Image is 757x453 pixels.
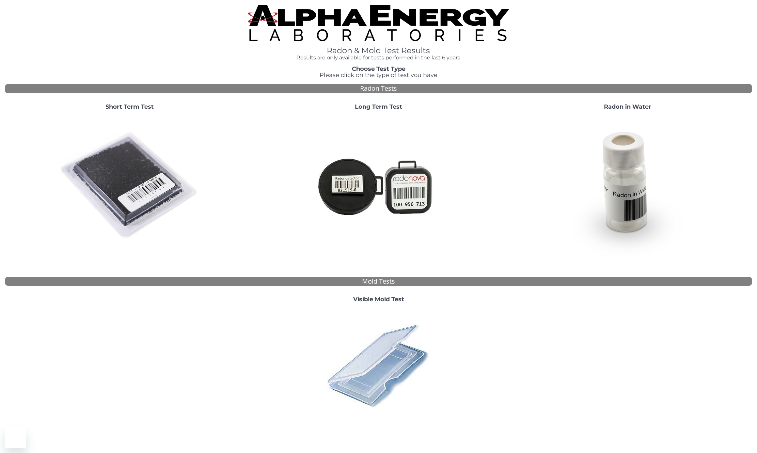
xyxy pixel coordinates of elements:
img: Radtrak2vsRadtrak3.jpg [308,116,449,256]
strong: Visible Mold Test [353,296,404,303]
strong: Choose Test Type [352,65,405,72]
strong: Long Term Test [355,103,402,110]
strong: Radon in Water [604,103,651,110]
img: TightCrop.jpg [248,5,509,41]
span: Please click on the type of test you have [320,71,437,79]
h1: Radon & Mold Test Results [229,46,528,55]
strong: Short Term Test [105,103,154,110]
img: PI42764010.jpg [322,308,436,422]
h4: Results are only available for tests performed in the last 6 years [229,55,528,61]
iframe: Button to launch messaging window [5,427,26,448]
div: Radon Tests [5,84,752,93]
div: Mold Tests [5,277,752,286]
img: RadoninWater.jpg [558,116,698,256]
img: ShortTerm.jpg [59,116,200,256]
